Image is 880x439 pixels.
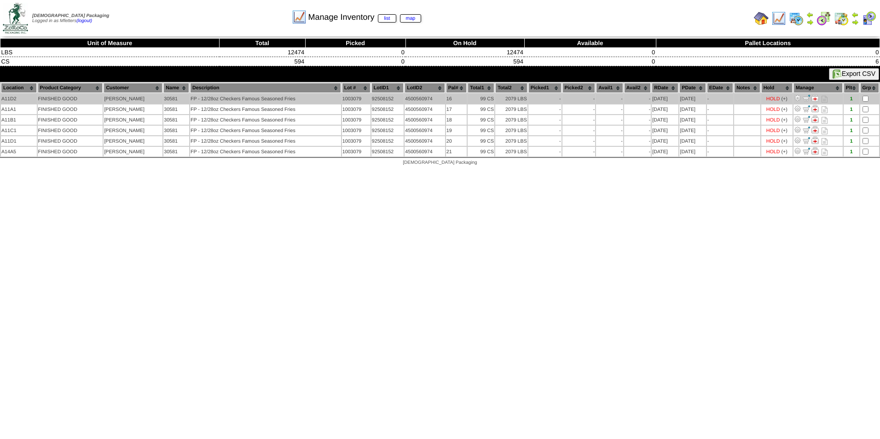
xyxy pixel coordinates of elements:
[468,104,494,114] td: 99 CS
[562,83,596,93] th: Picked2
[844,107,859,112] div: 1
[794,94,801,102] img: Adjust
[596,147,623,156] td: -
[528,136,562,146] td: -
[596,126,623,135] td: -
[190,115,341,125] td: FP - 12/28oz Checkers Famous Seasoned Fries
[794,126,801,133] img: Adjust
[528,147,562,156] td: -
[371,94,404,104] td: 92508152
[766,107,780,112] div: HOLD
[781,139,787,144] div: (+)
[624,115,651,125] td: -
[38,94,103,104] td: FINISHED GOOD
[524,48,656,57] td: 0
[822,138,828,145] i: Note
[822,117,828,124] i: Note
[794,137,801,144] img: Adjust
[104,115,162,125] td: [PERSON_NAME]
[766,149,780,155] div: HOLD
[32,13,109,23] span: Logged in as Mfetters
[0,48,220,57] td: LBS
[781,128,787,133] div: (+)
[766,117,780,123] div: HOLD
[190,147,341,156] td: FP - 12/28oz Checkers Famous Seasoned Fries
[190,83,341,93] th: Description
[3,3,28,34] img: zoroco-logo-small.webp
[446,104,467,114] td: 17
[851,18,859,26] img: arrowright.gif
[371,115,404,125] td: 92508152
[495,115,527,125] td: 2079 LBS
[468,94,494,104] td: 99 CS
[679,83,706,93] th: PDate
[163,147,189,156] td: 30581
[816,11,831,26] img: calendarblend.gif
[400,14,422,23] a: map
[342,115,371,125] td: 1003079
[38,136,103,146] td: FINISHED GOOD
[405,39,524,48] th: On Hold
[342,94,371,104] td: 1003079
[844,96,859,102] div: 1
[844,128,859,133] div: 1
[468,147,494,156] td: 99 CS
[292,10,307,24] img: line_graph.gif
[0,39,220,48] th: Unit of Measure
[446,147,467,156] td: 21
[104,94,162,104] td: [PERSON_NAME]
[811,94,819,102] img: Manage Hold
[495,94,527,104] td: 2079 LBS
[524,57,656,66] td: 0
[220,57,306,66] td: 594
[652,104,678,114] td: [DATE]
[803,94,810,102] img: Move
[707,83,733,93] th: EDate
[652,147,678,156] td: [DATE]
[38,126,103,135] td: FINISHED GOOD
[734,83,760,93] th: Notes
[761,83,793,93] th: Hold
[308,12,421,22] span: Manage Inventory
[562,115,596,125] td: -
[163,83,189,93] th: Name
[405,147,445,156] td: 4500560974
[220,39,306,48] th: Total
[163,94,189,104] td: 30581
[562,147,596,156] td: -
[679,126,706,135] td: [DATE]
[1,83,37,93] th: Location
[860,83,880,93] th: Grp
[446,136,467,146] td: 20
[405,104,445,114] td: 4500560974
[833,69,842,79] img: excel.gif
[163,126,189,135] td: 30581
[679,136,706,146] td: [DATE]
[528,83,562,93] th: Picked1
[495,147,527,156] td: 2079 LBS
[495,136,527,146] td: 2079 LBS
[371,147,404,156] td: 92508152
[562,94,596,104] td: -
[190,94,341,104] td: FP - 12/28oz Checkers Famous Seasoned Fries
[524,39,656,48] th: Available
[468,136,494,146] td: 99 CS
[220,48,306,57] td: 12474
[652,115,678,125] td: [DATE]
[596,136,623,146] td: -
[495,126,527,135] td: 2079 LBS
[405,126,445,135] td: 4500560974
[495,104,527,114] td: 2079 LBS
[766,128,780,133] div: HOLD
[789,11,804,26] img: calendarprod.gif
[342,126,371,135] td: 1003079
[104,104,162,114] td: [PERSON_NAME]
[624,136,651,146] td: -
[624,104,651,114] td: -
[834,11,849,26] img: calendarinout.gif
[446,115,467,125] td: 18
[844,117,859,123] div: 1
[794,105,801,112] img: Adjust
[803,147,810,155] img: Move
[1,115,37,125] td: A11B1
